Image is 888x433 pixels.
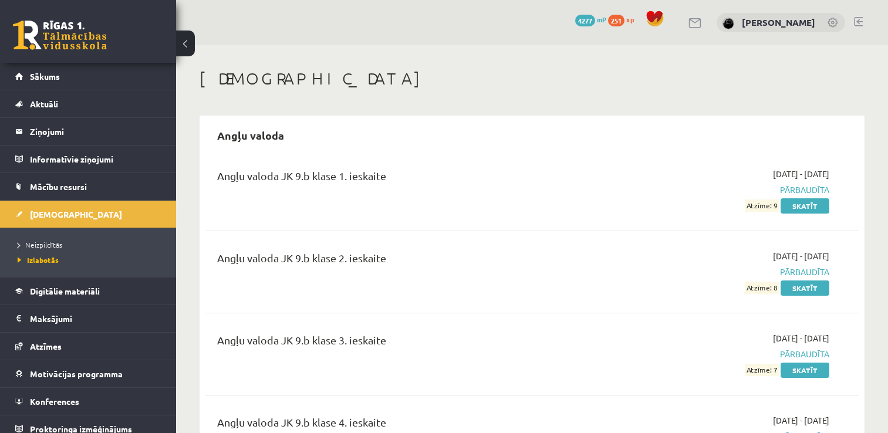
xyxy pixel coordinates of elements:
[15,146,161,172] a: Informatīvie ziņojumi
[30,341,62,351] span: Atzīmes
[15,388,161,415] a: Konferences
[745,199,779,212] span: Atzīme: 9
[15,63,161,90] a: Sākums
[217,250,619,272] div: Angļu valoda JK 9.b klase 2. ieskaite
[773,414,829,427] span: [DATE] - [DATE]
[217,168,619,190] div: Angļu valoda JK 9.b klase 1. ieskaite
[781,363,829,378] a: Skatīt
[742,16,815,28] a: [PERSON_NAME]
[575,15,606,24] a: 4277 mP
[13,21,107,50] a: Rīgas 1. Tālmācības vidusskola
[30,181,87,192] span: Mācību resursi
[15,118,161,145] a: Ziņojumi
[15,173,161,200] a: Mācību resursi
[30,118,161,145] legend: Ziņojumi
[637,348,829,360] span: Pārbaudīta
[773,332,829,344] span: [DATE] - [DATE]
[608,15,640,24] a: 251 xp
[30,146,161,172] legend: Informatīvie ziņojumi
[637,266,829,278] span: Pārbaudīta
[745,282,779,294] span: Atzīme: 8
[15,333,161,360] a: Atzīmes
[608,15,624,26] span: 251
[30,305,161,332] legend: Maksājumi
[15,201,161,228] a: [DEMOGRAPHIC_DATA]
[597,15,606,24] span: mP
[30,71,60,82] span: Sākums
[15,278,161,305] a: Digitālie materiāli
[30,99,58,109] span: Aktuāli
[15,305,161,332] a: Maksājumi
[30,368,123,379] span: Motivācijas programma
[18,255,59,265] span: Izlabotās
[205,121,296,149] h2: Angļu valoda
[575,15,595,26] span: 4277
[18,240,62,249] span: Neizpildītās
[217,332,619,354] div: Angļu valoda JK 9.b klase 3. ieskaite
[200,69,865,89] h1: [DEMOGRAPHIC_DATA]
[773,250,829,262] span: [DATE] - [DATE]
[30,286,100,296] span: Digitālie materiāli
[15,360,161,387] a: Motivācijas programma
[781,198,829,214] a: Skatīt
[30,209,122,219] span: [DEMOGRAPHIC_DATA]
[30,396,79,407] span: Konferences
[18,239,164,250] a: Neizpildītās
[18,255,164,265] a: Izlabotās
[637,184,829,196] span: Pārbaudīta
[773,168,829,180] span: [DATE] - [DATE]
[15,90,161,117] a: Aktuāli
[781,280,829,296] a: Skatīt
[745,364,779,376] span: Atzīme: 7
[722,18,734,29] img: Anete Titāne
[626,15,634,24] span: xp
